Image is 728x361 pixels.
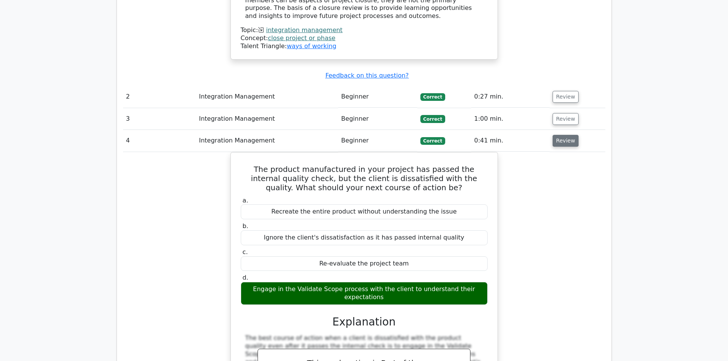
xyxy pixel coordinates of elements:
[241,34,488,42] div: Concept:
[338,130,417,152] td: Beginner
[287,42,336,50] a: ways of working
[240,165,488,192] h5: The product manufactured in your project has passed the internal quality check, but the client is...
[196,130,338,152] td: Integration Management
[553,135,579,147] button: Review
[325,72,409,79] a: Feedback on this question?
[553,113,579,125] button: Review
[420,93,445,101] span: Correct
[471,108,550,130] td: 1:00 min.
[241,26,488,34] div: Topic:
[243,248,248,256] span: c.
[268,34,336,42] a: close project or phase
[241,204,488,219] div: Recreate the entire product without understanding the issue
[420,115,445,123] span: Correct
[123,108,196,130] td: 3
[241,282,488,305] div: Engage in the Validate Scope process with the client to understand their expectations
[196,108,338,130] td: Integration Management
[243,197,248,204] span: a.
[196,86,338,108] td: Integration Management
[245,316,483,329] h3: Explanation
[241,230,488,245] div: Ignore the client's dissatisfaction as it has passed internal quality
[553,91,579,103] button: Review
[243,274,248,281] span: d.
[420,137,445,145] span: Correct
[266,26,342,34] a: integration management
[471,130,550,152] td: 0:41 min.
[338,108,417,130] td: Beginner
[123,130,196,152] td: 4
[241,256,488,271] div: Re-evaluate the project team
[243,222,248,230] span: b.
[241,26,488,50] div: Talent Triangle:
[338,86,417,108] td: Beginner
[471,86,550,108] td: 0:27 min.
[123,86,196,108] td: 2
